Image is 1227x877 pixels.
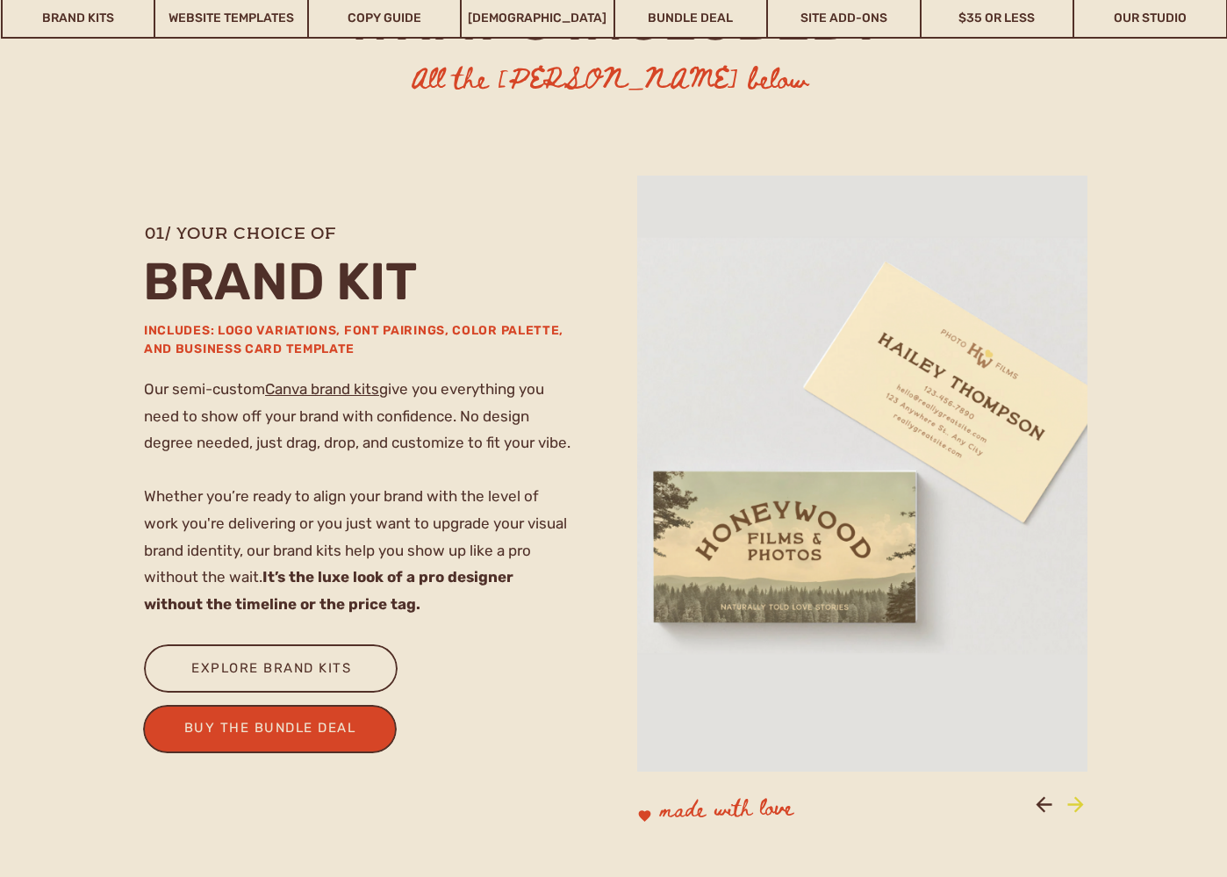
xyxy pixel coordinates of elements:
a: Canva brand kits [265,380,379,398]
p: made with love [660,793,910,833]
p: Our semi-custom give you everything you need to show off your brand with confidence. No design de... [144,376,574,621]
b: It’s the luxe look of a pro designer without the timeline or the price tag. [144,568,513,613]
h3: All the [PERSON_NAME] below [409,61,810,103]
a: buy the bundle deal [171,716,369,745]
a: explore brand kits [176,657,366,686]
h1: 01/ your choice of [145,222,563,244]
a: includes: Logo variations, font pairings, color palette, and business card template [144,321,574,369]
p: Brand Kit [143,256,574,316]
